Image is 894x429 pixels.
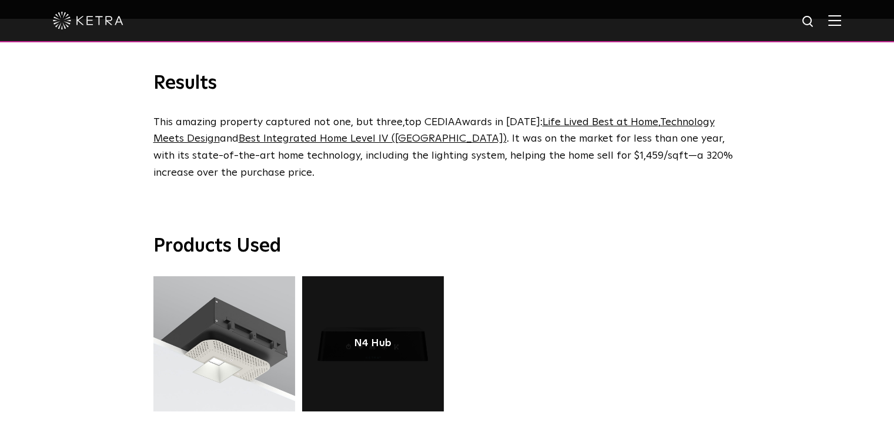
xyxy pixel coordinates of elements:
img: Hamburger%20Nav.svg [828,15,841,26]
a: Life Lived Best at Home [543,117,658,128]
span: EDIA [431,117,455,128]
span: Awards in [DATE] [455,117,540,128]
h3: Results [153,72,741,96]
span: . It was on the market for less than one year, with its state-of-the-art home technology, includi... [153,133,733,178]
img: search icon [801,15,816,29]
a: N4 Hub [354,338,391,350]
a: Best Integrated Home Level IV ([GEOGRAPHIC_DATA]) [239,133,507,144]
span: top C [404,117,431,128]
h3: Products Used [153,234,741,259]
img: ketra-logo-2019-white [53,12,123,29]
span: This amazing property captured not one, but three, [153,117,404,128]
